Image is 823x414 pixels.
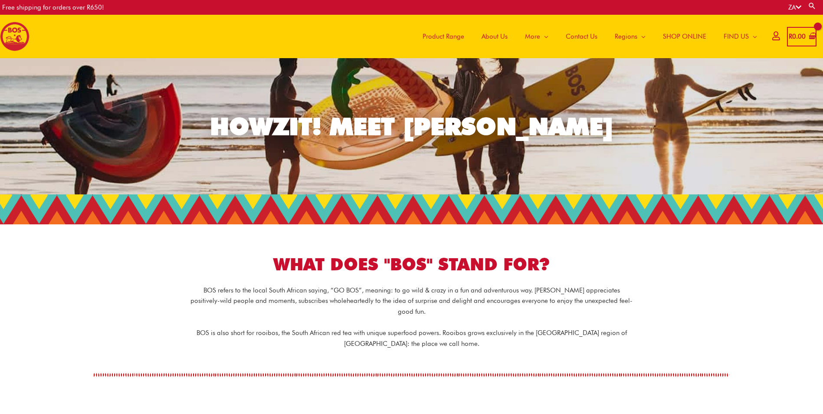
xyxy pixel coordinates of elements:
a: View Shopping Cart, empty [787,27,816,46]
span: Contact Us [566,23,597,49]
span: About Us [482,23,508,49]
span: SHOP ONLINE [663,23,706,49]
span: More [525,23,540,49]
a: More [516,15,557,58]
a: Regions [606,15,654,58]
span: Regions [615,23,637,49]
a: About Us [473,15,516,58]
bdi: 0.00 [789,33,806,40]
h1: WHAT DOES "BOS" STAND FOR? [169,253,655,276]
nav: Site Navigation [407,15,766,58]
a: SHOP ONLINE [654,15,715,58]
a: Product Range [414,15,473,58]
a: Contact Us [557,15,606,58]
a: ZA [788,3,801,11]
span: R [789,33,792,40]
span: FIND US [724,23,749,49]
p: BOS refers to the local South African saying, “GO BOS”, meaning: to go wild & crazy in a fun and ... [190,285,633,317]
div: HOWZIT! MEET [PERSON_NAME] [210,115,613,138]
p: BOS is also short for rooibos, the South African red tea with unique superfood powers. Rooibos gr... [190,328,633,349]
span: Product Range [423,23,464,49]
a: Search button [808,2,816,10]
